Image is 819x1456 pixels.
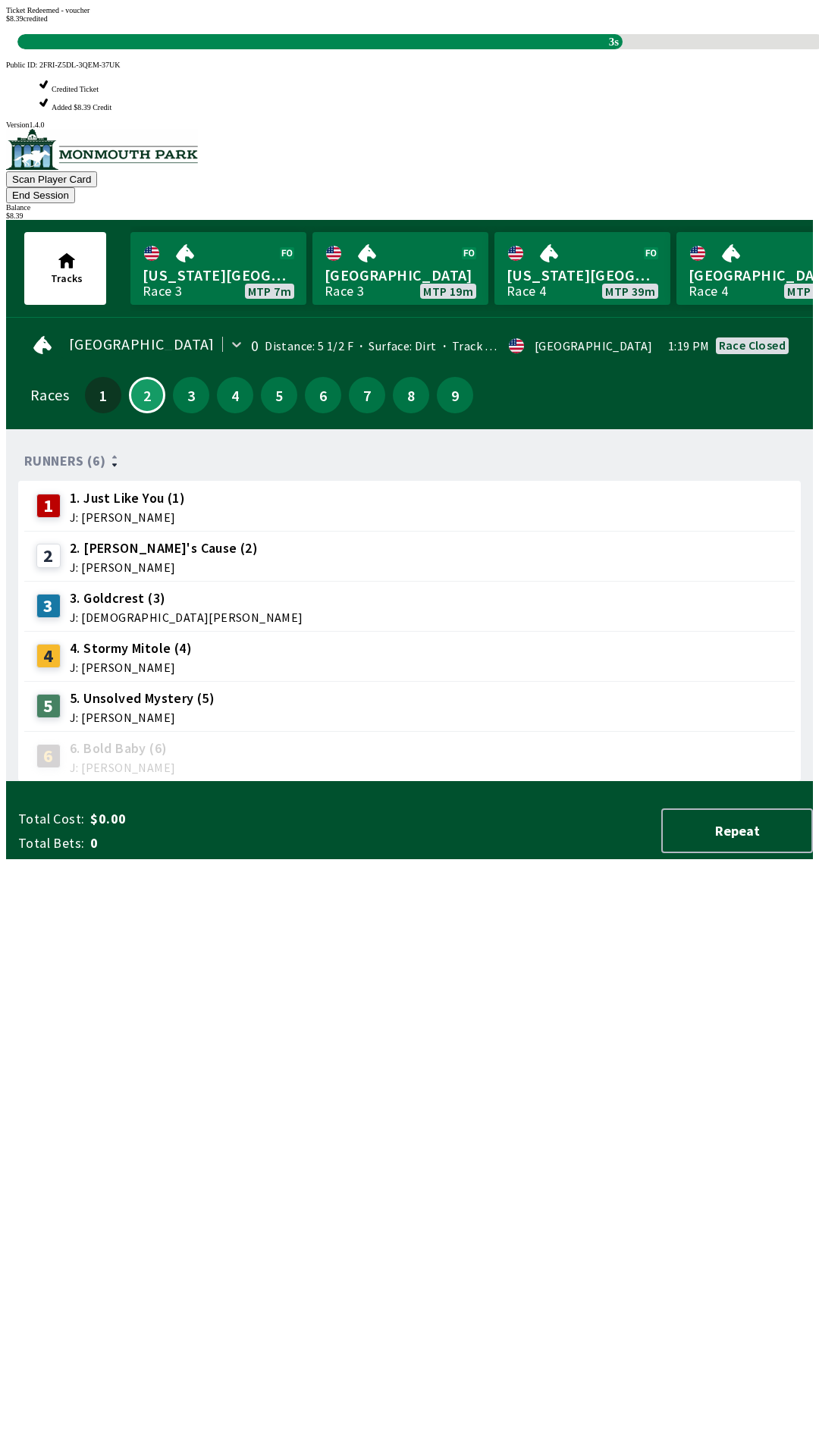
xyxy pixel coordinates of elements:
[173,377,209,413] button: 3
[535,340,653,352] div: [GEOGRAPHIC_DATA]
[325,285,364,297] div: Race 3
[129,377,165,413] button: 2
[36,494,61,518] div: 1
[69,338,215,350] span: [GEOGRAPHIC_DATA]
[143,285,182,297] div: Race 3
[437,338,570,353] span: Track Condition: Firm
[217,377,253,413] button: 4
[6,121,813,129] div: Version 1.4.0
[6,129,198,170] img: venue logo
[70,611,303,623] span: J: [DEMOGRAPHIC_DATA][PERSON_NAME]
[393,377,429,413] button: 8
[52,103,111,111] span: Added $8.39 Credit
[261,377,297,413] button: 5
[689,285,728,297] div: Race 4
[52,85,99,93] span: Credited Ticket
[6,6,813,14] div: Ticket Redeemed - voucher
[265,338,353,353] span: Distance: 5 1/2 F
[6,212,813,220] div: $ 8.39
[70,538,258,558] span: 2. [PERSON_NAME]'s Cause (2)
[605,285,655,297] span: MTP 39m
[89,390,118,400] span: 1
[24,232,106,305] button: Tracks
[70,488,185,508] span: 1. Just Like You (1)
[134,391,160,399] span: 2
[70,588,303,608] span: 3. Goldcrest (3)
[130,232,306,305] a: [US_STATE][GEOGRAPHIC_DATA]Race 3MTP 7m
[70,561,258,573] span: J: [PERSON_NAME]
[143,265,294,285] span: [US_STATE][GEOGRAPHIC_DATA]
[70,689,215,708] span: 5. Unsolved Mystery (5)
[36,694,61,718] div: 5
[353,338,437,353] span: Surface: Dirt
[36,594,61,618] div: 3
[70,661,192,673] span: J: [PERSON_NAME]
[177,390,206,400] span: 3
[312,232,488,305] a: [GEOGRAPHIC_DATA]Race 3MTP 19m
[353,390,381,400] span: 7
[6,203,813,212] div: Balance
[36,544,61,568] div: 2
[90,834,329,852] span: 0
[6,171,97,187] button: Scan Player Card
[248,285,291,297] span: MTP 7m
[349,377,385,413] button: 7
[719,339,786,351] div: Race closed
[494,232,670,305] a: [US_STATE][GEOGRAPHIC_DATA]Race 4MTP 39m
[90,810,329,828] span: $0.00
[6,61,813,69] div: Public ID:
[85,377,121,413] button: 1
[51,271,83,285] span: Tracks
[437,377,473,413] button: 9
[441,390,469,400] span: 9
[70,639,192,658] span: 4. Stormy Mitole (4)
[24,453,795,469] div: Runners (6)
[325,265,476,285] span: [GEOGRAPHIC_DATA]
[675,822,799,839] span: Repeat
[6,187,75,203] button: End Session
[24,455,105,467] span: Runners (6)
[30,389,69,401] div: Races
[70,711,215,723] span: J: [PERSON_NAME]
[251,340,259,352] div: 0
[668,340,710,352] span: 1:19 PM
[221,390,249,400] span: 4
[6,14,48,23] span: $ 8.39 credited
[36,644,61,668] div: 4
[36,744,61,768] div: 6
[265,390,293,400] span: 5
[18,810,84,828] span: Total Cost:
[18,834,84,852] span: Total Bets:
[70,761,175,773] span: J: [PERSON_NAME]
[70,739,175,758] span: 6. Bold Baby (6)
[309,390,337,400] span: 6
[507,285,546,297] div: Race 4
[507,265,658,285] span: [US_STATE][GEOGRAPHIC_DATA]
[397,390,425,400] span: 8
[661,808,813,853] button: Repeat
[605,32,623,52] span: 3s
[305,377,341,413] button: 6
[70,511,185,523] span: J: [PERSON_NAME]
[423,285,473,297] span: MTP 19m
[39,61,121,69] span: 2FRI-Z5DL-3QEM-37UK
